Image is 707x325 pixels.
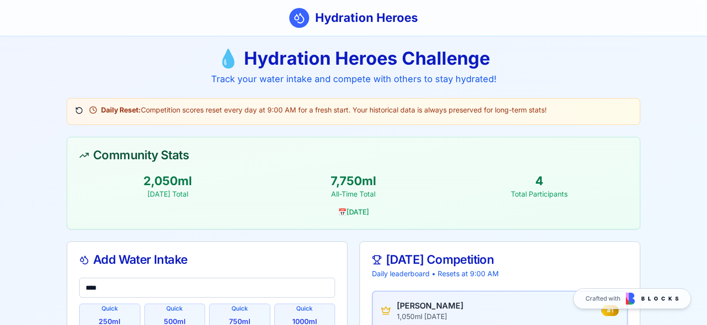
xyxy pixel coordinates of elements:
[397,312,464,322] div: 1,050 ml [DATE]
[79,189,257,199] div: [DATE] Total
[315,10,418,26] h1: Hydration Heroes
[67,72,640,86] p: Track your water intake and compete with others to stay hydrated!
[166,305,183,313] span: Quick
[265,189,443,199] div: All-Time Total
[67,48,640,68] h1: 💧 Hydration Heroes Challenge
[79,173,257,189] div: 2,050 ml
[296,305,313,313] span: Quick
[586,295,620,303] span: Crafted with
[573,288,691,309] a: Crafted with
[372,269,628,279] p: Daily leaderboard • Resets at 9:00 AM
[265,173,443,189] div: 7,750 ml
[232,305,248,313] span: Quick
[79,207,628,217] div: 📅 [DATE]
[450,189,628,199] div: Total Participants
[450,173,628,189] div: 4
[626,293,679,305] img: Blocks
[79,149,628,161] div: Community Stats
[101,105,547,115] span: Competition scores reset every day at 9:00 AM for a fresh start. Your historical data is always p...
[601,305,619,316] div: # 1
[397,300,464,312] div: [PERSON_NAME]
[79,254,335,266] div: Add Water Intake
[102,305,118,313] span: Quick
[101,106,141,114] strong: Daily Reset:
[372,254,628,266] div: [DATE] Competition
